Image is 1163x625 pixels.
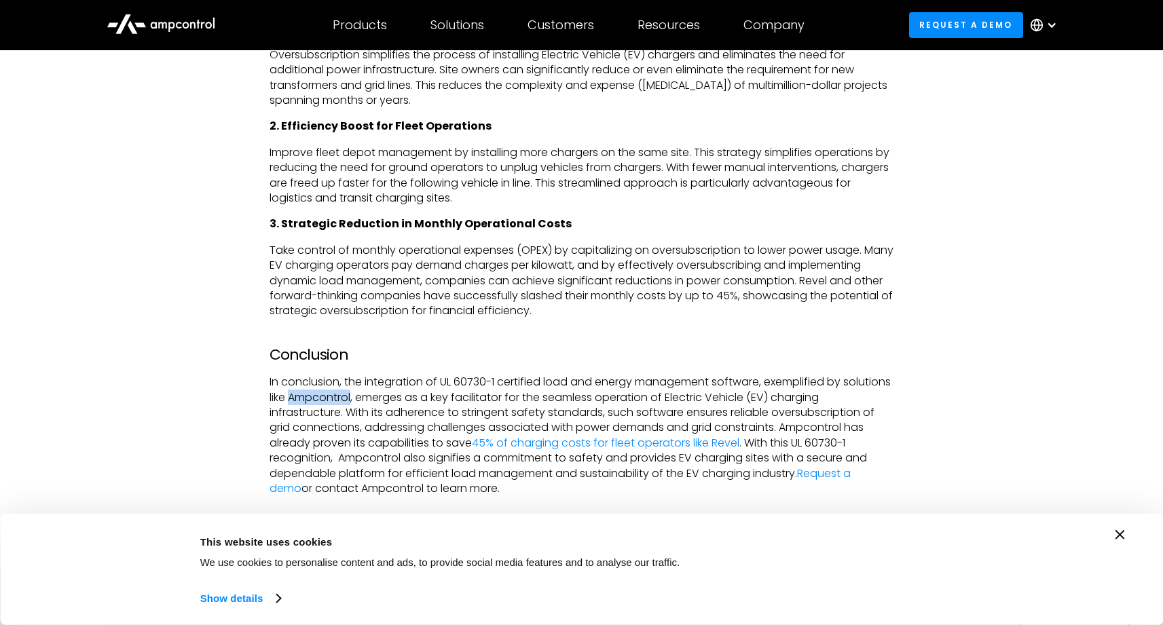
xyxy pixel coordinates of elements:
strong: 3. Strategic Reduction in Monthly Operational Costs [270,216,572,231]
p: Take control of monthly operational expenses (OPEX) by capitalizing on oversubscription to lower ... [270,243,894,319]
a: Request a demo [270,466,851,496]
a: Show details [200,588,280,609]
a: Request a demo [909,12,1023,37]
p: In conclusion, the integration of UL 60730-1 certified load and energy management software, exemp... [270,375,894,496]
div: Solutions [430,18,484,33]
div: Customers [528,18,594,33]
div: Resources [638,18,700,33]
div: Products [333,18,387,33]
p: Oversubscription simplifies the process of installing Electric Vehicle (EV) chargers and eliminat... [270,48,894,109]
a: 45% of charging costs for fleet operators like Revel [472,435,739,451]
span: We use cookies to personalise content and ads, to provide social media features and to analyse ou... [200,556,680,568]
strong: 2. Efficiency Boost for Fleet Operations [270,118,492,134]
div: Company [743,18,805,33]
div: This website uses cookies [200,533,866,550]
button: Close banner [1115,530,1125,539]
p: Improve fleet depot management by installing more chargers on the same site. This strategy simpli... [270,145,894,206]
h3: Conclusion [270,346,894,364]
button: Okay [896,530,1090,569]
